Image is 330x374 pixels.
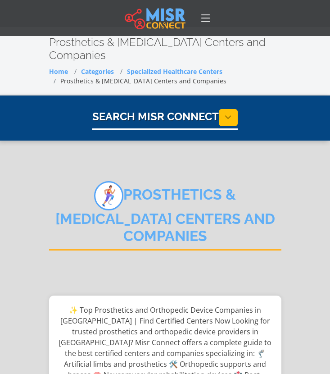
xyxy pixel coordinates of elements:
a: Categories [81,67,114,76]
a: Specialized Healthcare Centers [127,67,222,76]
img: main.misr_connect [125,7,185,29]
img: izRhhoHzLGTYDiorahbq.png [94,181,123,210]
h2: Prosthetics & [MEDICAL_DATA] Centers and Companies [49,181,281,251]
h2: Prosthetics & [MEDICAL_DATA] Centers and Companies [49,36,281,62]
a: Home [49,67,68,76]
li: Prosthetics & [MEDICAL_DATA] Centers and Companies [49,76,226,86]
h1: Search Misr Connect [92,109,238,130]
